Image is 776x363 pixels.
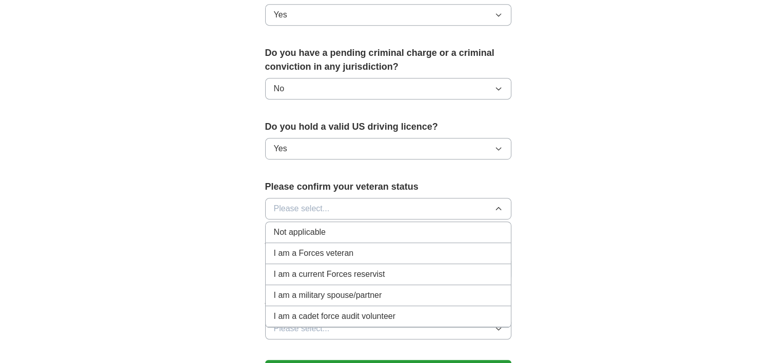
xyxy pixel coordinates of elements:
span: No [274,83,284,95]
span: I am a Forces veteran [274,247,354,259]
label: Do you hold a valid US driving licence? [265,120,511,134]
label: Please confirm your veteran status [265,180,511,194]
button: Please select... [265,198,511,219]
span: I am a military spouse/partner [274,289,382,301]
span: I am a cadet force audit volunteer [274,310,395,322]
span: Please select... [274,322,330,335]
span: I am a current Forces reservist [274,268,385,280]
span: Not applicable [274,226,326,238]
button: Yes [265,4,511,26]
button: No [265,78,511,99]
span: Yes [274,143,287,155]
span: Please select... [274,203,330,215]
button: Yes [265,138,511,159]
label: Do you have a pending criminal charge or a criminal conviction in any jurisdiction? [265,46,511,74]
button: Please select... [265,318,511,339]
span: Yes [274,9,287,21]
